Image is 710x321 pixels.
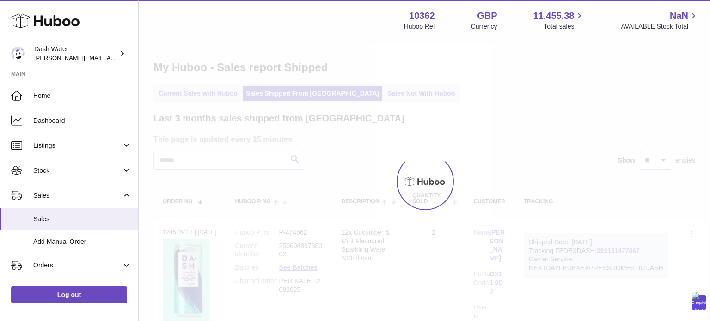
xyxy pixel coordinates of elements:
span: Total sales [544,22,585,31]
span: Home [33,91,131,100]
strong: GBP [477,10,497,22]
span: Sales [33,215,131,224]
span: Stock [33,166,122,175]
span: 11,455.38 [533,10,574,22]
a: Log out [11,286,127,303]
span: Dashboard [33,116,131,125]
span: AVAILABLE Stock Total [621,22,699,31]
span: Orders [33,261,122,270]
div: Huboo Ref [404,22,435,31]
strong: 10362 [409,10,435,22]
img: james@dash-water.com [11,47,25,61]
a: 11,455.38 Total sales [533,10,585,31]
span: NaN [670,10,688,22]
span: [PERSON_NAME][EMAIL_ADDRESS][DOMAIN_NAME] [34,54,185,61]
span: Sales [33,191,122,200]
div: Dash Water [34,45,117,62]
a: NaN AVAILABLE Stock Total [621,10,699,31]
div: Currency [471,22,497,31]
span: Add Manual Order [33,237,131,246]
span: Listings [33,141,122,150]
